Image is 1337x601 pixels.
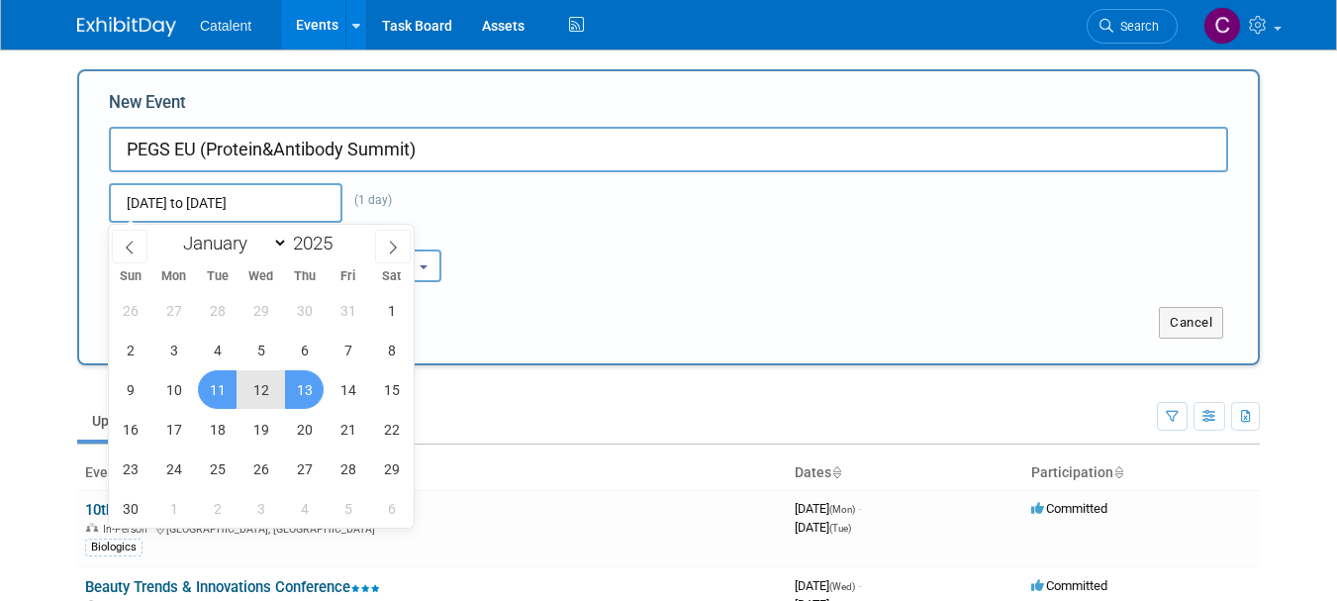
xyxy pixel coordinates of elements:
[198,370,237,409] span: November 11, 2025
[329,489,367,528] span: December 5, 2025
[283,270,327,283] span: Thu
[111,410,149,449] span: November 16, 2025
[241,450,280,488] span: November 26, 2025
[198,291,237,330] span: October 28, 2025
[858,578,861,593] span: -
[372,489,411,528] span: December 6, 2025
[327,270,370,283] span: Fri
[372,410,411,449] span: November 22, 2025
[198,489,237,528] span: December 2, 2025
[154,410,193,449] span: November 17, 2025
[1203,7,1241,45] img: Christina Szendi
[198,331,237,369] span: November 4, 2025
[795,578,861,593] span: [DATE]
[795,520,851,535] span: [DATE]
[1113,464,1123,480] a: Sort by Participation Type
[342,193,392,207] span: (1 day)
[829,504,855,515] span: (Mon)
[829,581,855,592] span: (Wed)
[103,523,153,536] span: In-Person
[77,17,176,37] img: ExhibitDay
[111,331,149,369] span: November 2, 2025
[198,450,237,488] span: November 25, 2025
[241,410,280,449] span: November 19, 2025
[239,270,283,283] span: Wed
[795,501,861,516] span: [DATE]
[200,18,251,34] span: Catalent
[154,450,193,488] span: November 24, 2025
[154,370,193,409] span: November 10, 2025
[372,331,411,369] span: November 8, 2025
[241,370,280,409] span: November 12, 2025
[152,270,196,283] span: Mon
[111,370,149,409] span: November 9, 2025
[285,331,324,369] span: November 6, 2025
[288,232,347,254] input: Year
[154,291,193,330] span: October 27, 2025
[109,223,277,249] div: Attendance / Format:
[285,291,324,330] span: October 30, 2025
[307,223,475,249] div: Participation:
[154,331,193,369] span: November 3, 2025
[329,331,367,369] span: November 7, 2025
[787,456,1023,490] th: Dates
[370,270,414,283] span: Sat
[329,370,367,409] span: November 14, 2025
[241,291,280,330] span: October 29, 2025
[329,450,367,488] span: November 28, 2025
[241,489,280,528] span: December 3, 2025
[858,501,861,516] span: -
[174,231,288,255] select: Month
[85,520,779,536] div: [GEOGRAPHIC_DATA], [GEOGRAPHIC_DATA]
[285,450,324,488] span: November 27, 2025
[1023,456,1260,490] th: Participation
[109,91,186,122] label: New Event
[1031,501,1107,516] span: Committed
[111,450,149,488] span: November 23, 2025
[1113,19,1159,34] span: Search
[77,402,188,440] a: Upcoming7
[85,501,276,519] a: 10th BioProduction Congress
[831,464,841,480] a: Sort by Start Date
[111,291,149,330] span: October 26, 2025
[86,523,98,533] img: In-Person Event
[85,578,380,596] a: Beauty Trends & Innovations Conference
[154,489,193,528] span: December 1, 2025
[1087,9,1178,44] a: Search
[1159,307,1223,339] button: Cancel
[198,410,237,449] span: November 18, 2025
[285,370,324,409] span: November 13, 2025
[372,370,411,409] span: November 15, 2025
[372,450,411,488] span: November 29, 2025
[196,270,239,283] span: Tue
[109,270,152,283] span: Sun
[109,127,1228,172] input: Name of Trade Show / Conference
[285,489,324,528] span: December 4, 2025
[241,331,280,369] span: November 5, 2025
[109,183,342,223] input: Start Date - End Date
[329,410,367,449] span: November 21, 2025
[85,539,143,556] div: Biologics
[77,456,787,490] th: Event
[329,291,367,330] span: October 31, 2025
[829,523,851,534] span: (Tue)
[285,410,324,449] span: November 20, 2025
[1031,578,1107,593] span: Committed
[372,291,411,330] span: November 1, 2025
[111,489,149,528] span: November 30, 2025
